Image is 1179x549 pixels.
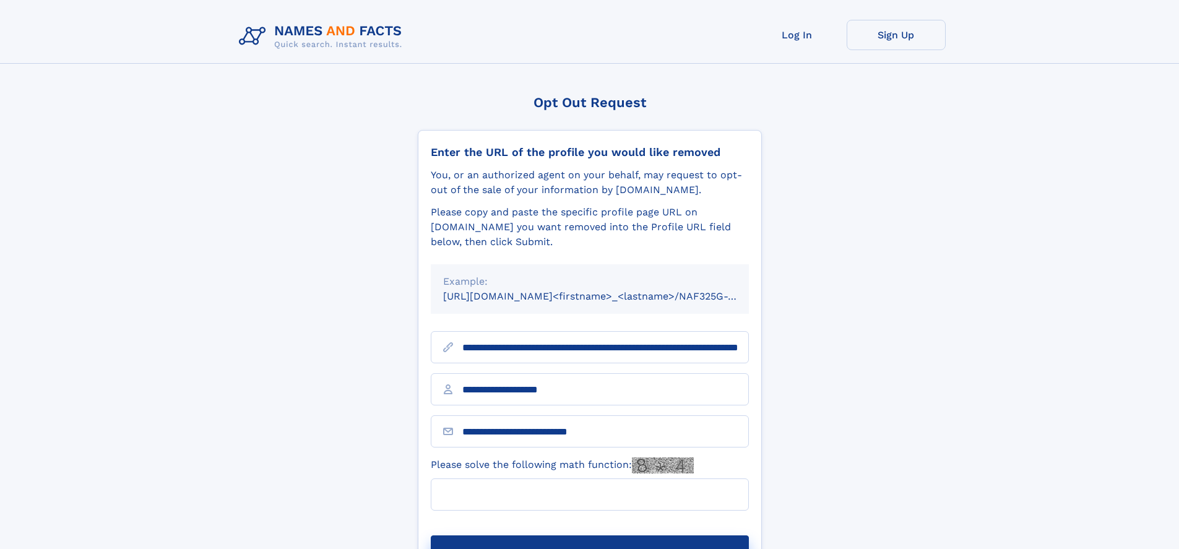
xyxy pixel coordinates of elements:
a: Sign Up [847,20,946,50]
div: You, or an authorized agent on your behalf, may request to opt-out of the sale of your informatio... [431,168,749,197]
img: Logo Names and Facts [234,20,412,53]
div: Please copy and paste the specific profile page URL on [DOMAIN_NAME] you want removed into the Pr... [431,205,749,249]
div: Enter the URL of the profile you would like removed [431,145,749,159]
div: Opt Out Request [418,95,762,110]
label: Please solve the following math function: [431,457,694,473]
a: Log In [748,20,847,50]
div: Example: [443,274,736,289]
small: [URL][DOMAIN_NAME]<firstname>_<lastname>/NAF325G-xxxxxxxx [443,290,772,302]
